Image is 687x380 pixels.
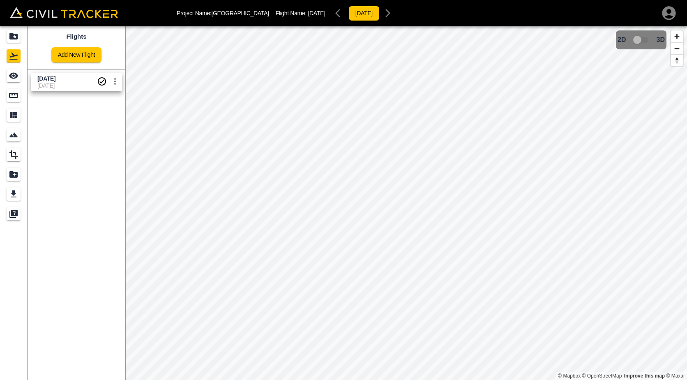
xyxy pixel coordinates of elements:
[10,7,118,18] img: Civil Tracker
[177,10,269,16] p: Project Name: [GEOGRAPHIC_DATA]
[348,6,380,21] button: [DATE]
[558,373,581,379] a: Mapbox
[671,42,683,54] button: Zoom out
[657,36,665,44] span: 3D
[308,10,325,16] span: [DATE]
[671,30,683,42] button: Zoom in
[671,54,683,66] button: Reset bearing to north
[618,36,626,44] span: 2D
[666,373,685,379] a: Maxar
[276,10,325,16] p: Flight Name:
[629,32,653,48] span: 3D model not uploaded yet
[125,26,687,380] canvas: Map
[582,373,622,379] a: OpenStreetMap
[624,373,665,379] a: Map feedback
